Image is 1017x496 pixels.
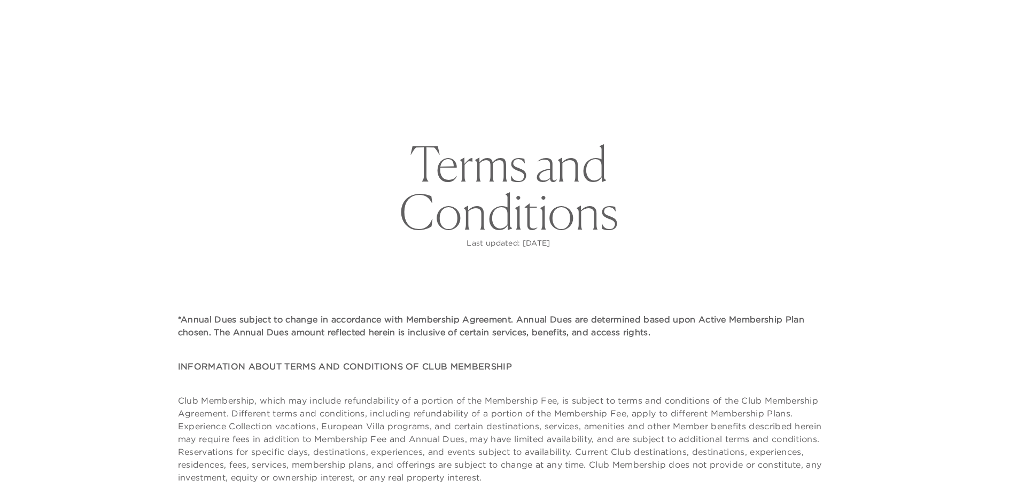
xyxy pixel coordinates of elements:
[386,34,468,65] a: The Collection
[894,12,946,21] a: Member Login
[178,361,512,372] strong: INFORMATION ABOUT TERMS AND CONDITIONS OF CLUB MEMBERSHIP
[467,238,550,248] span: Last updated: [DATE]
[43,12,89,21] a: Get Started
[566,34,631,65] a: Community
[178,314,804,337] strong: *Annual Dues subject to change in accordance with Membership Agreement. Annual Dues are determine...
[484,34,550,65] a: Membership
[327,140,690,236] h1: Terms and Conditions
[178,394,840,484] p: Club Membership, which may include refundability of a portion of the Membership Fee, is subject t...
